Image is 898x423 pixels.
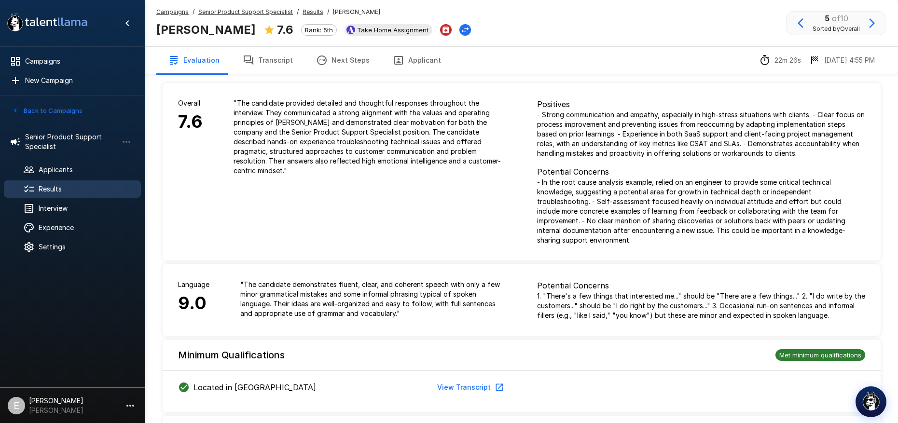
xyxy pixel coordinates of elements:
span: Met minimum qualifications [775,351,865,359]
p: - In the root cause analysis example, relied on an engineer to provide some critical technical kn... [537,177,865,245]
button: Change Stage [459,24,471,36]
p: 22m 26s [774,55,801,65]
img: logo_glasses@2x.png [861,391,881,410]
h6: 9.0 [178,289,209,317]
div: The time between starting and completing the interview [759,55,801,66]
u: Results [303,8,323,15]
span: Sorted by Overall [813,24,860,34]
p: - Strong communication and empathy, especially in high-stress situations with clients. - Clear fo... [537,110,865,158]
p: Language [178,280,209,289]
button: Archive Applicant [440,24,452,36]
p: Overall [178,98,203,108]
span: [PERSON_NAME] [333,7,380,17]
p: Potential Concerns [537,166,865,177]
p: [DATE] 4:55 PM [824,55,875,65]
button: Applicant [381,47,453,74]
button: Next Steps [304,47,381,74]
b: [PERSON_NAME] [156,23,256,37]
span: / [297,7,299,17]
h6: 7.6 [178,108,203,136]
span: Rank: 5th [302,26,336,34]
p: 1. "There's a few things that interested me..." should be "There are a few things..." 2. "I do wr... [537,291,865,320]
div: The date and time when the interview was completed [809,55,875,66]
div: View profile in Ashby [345,24,432,36]
b: 7.6 [277,23,293,37]
button: Evaluation [156,47,231,74]
h6: Minimum Qualifications [178,347,285,363]
button: View Transcript [433,379,506,396]
img: ashbyhq_logo.jpeg [346,26,355,34]
p: " The candidate demonstrates fluent, clear, and coherent speech with only a few minor grammatical... [240,280,506,318]
p: Potential Concerns [537,280,865,291]
p: Located in [GEOGRAPHIC_DATA] [193,382,316,393]
p: Positives [537,98,865,110]
p: " The candidate provided detailed and thoughtful responses throughout the interview. They communi... [234,98,506,176]
u: Campaigns [156,8,189,15]
span: / [193,7,194,17]
span: of 10 [832,14,848,23]
span: Take Home Assignment [353,26,432,34]
button: Transcript [231,47,304,74]
b: 5 [825,14,829,23]
u: Senior Product Support Specialist [198,8,293,15]
span: / [327,7,329,17]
